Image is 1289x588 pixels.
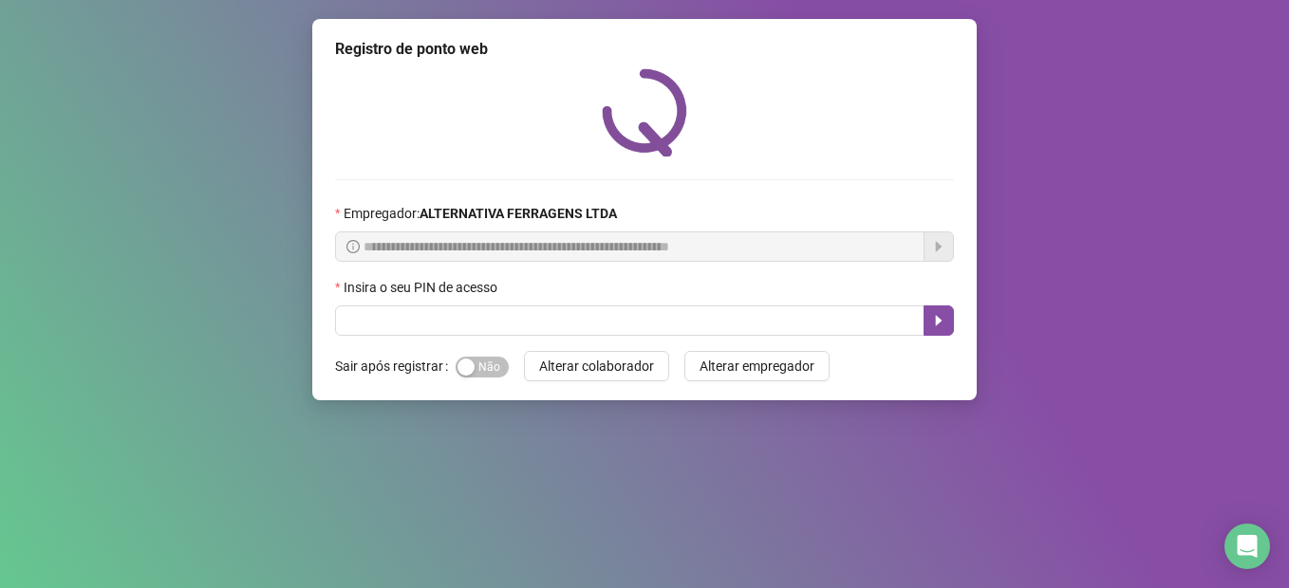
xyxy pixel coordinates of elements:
span: info-circle [346,240,360,253]
div: Registro de ponto web [335,38,954,61]
button: Alterar empregador [684,351,830,381]
label: Sair após registrar [335,351,456,381]
strong: ALTERNATIVA FERRAGENS LTDA [420,206,617,221]
label: Insira o seu PIN de acesso [335,277,510,298]
button: Alterar colaborador [524,351,669,381]
span: Empregador : [344,203,617,224]
span: Alterar colaborador [539,356,654,377]
div: Open Intercom Messenger [1224,524,1270,569]
img: QRPoint [602,68,687,156]
span: Alterar empregador [700,356,814,377]
span: caret-right [931,313,946,328]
